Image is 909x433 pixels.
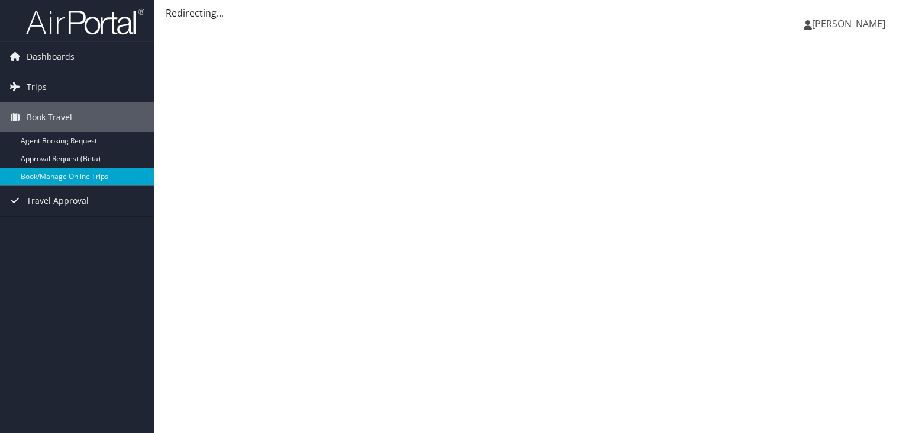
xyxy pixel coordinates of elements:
[27,72,47,102] span: Trips
[27,42,75,72] span: Dashboards
[166,6,897,20] div: Redirecting...
[804,6,897,41] a: [PERSON_NAME]
[27,186,89,216] span: Travel Approval
[26,8,144,36] img: airportal-logo.png
[812,17,885,30] span: [PERSON_NAME]
[27,102,72,132] span: Book Travel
